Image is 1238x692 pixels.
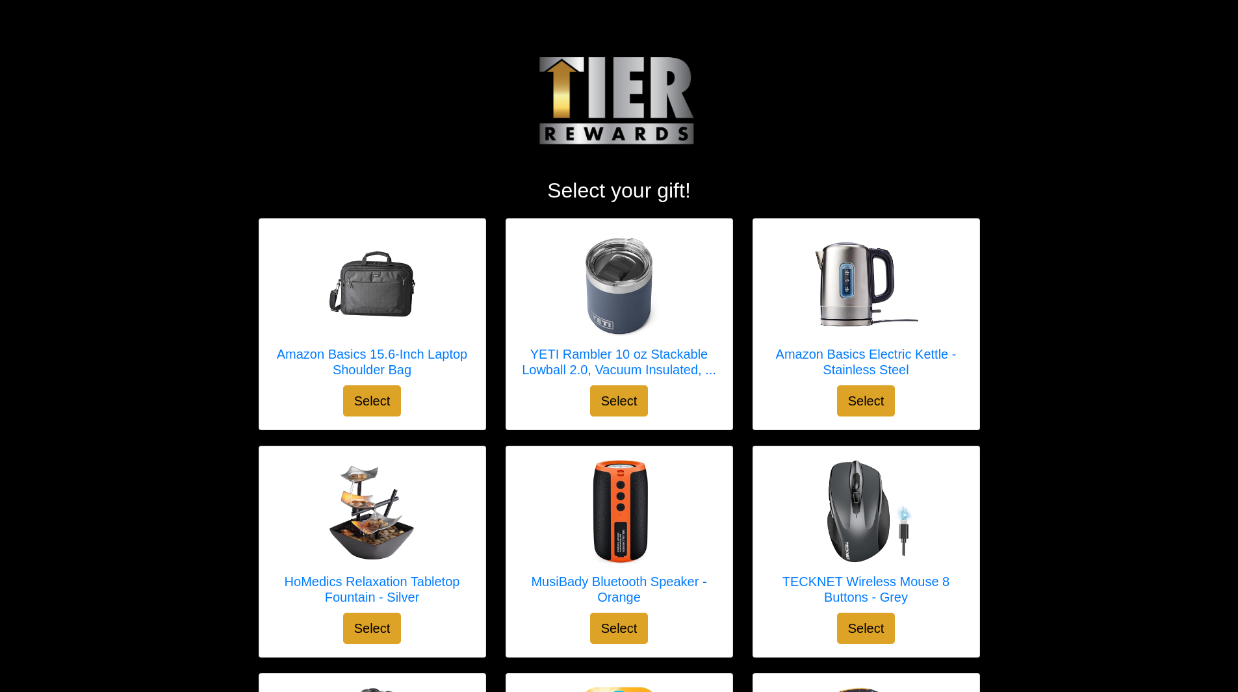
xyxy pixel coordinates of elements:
[526,32,712,162] img: Logo
[519,346,719,378] h5: YETI Rambler 10 oz Stackable Lowball 2.0, Vacuum Insulated, ...
[272,574,472,605] h5: HoMedics Relaxation Tabletop Fountain - Silver
[590,385,649,416] button: Select
[766,346,966,378] h5: Amazon Basics Electric Kettle - Stainless Steel
[590,613,649,644] button: Select
[567,232,671,336] img: YETI Rambler 10 oz Stackable Lowball 2.0, Vacuum Insulated, Stainless Steel with MagSlider Lid, Navy
[343,613,402,644] button: Select
[320,459,424,563] img: HoMedics Relaxation Tabletop Fountain - Silver
[814,459,918,563] img: TECKNET Wireless Mouse 8 Buttons - Grey
[766,232,966,385] a: Amazon Basics Electric Kettle - Stainless Steel Amazon Basics Electric Kettle - Stainless Steel
[837,613,896,644] button: Select
[259,178,980,203] h2: Select your gift!
[272,346,472,378] h5: Amazon Basics 15.6-Inch Laptop Shoulder Bag
[519,459,719,613] a: MusiBady Bluetooth Speaker - Orange MusiBady Bluetooth Speaker - Orange
[766,574,966,605] h5: TECKNET Wireless Mouse 8 Buttons - Grey
[519,574,719,605] h5: MusiBady Bluetooth Speaker - Orange
[272,459,472,613] a: HoMedics Relaxation Tabletop Fountain - Silver HoMedics Relaxation Tabletop Fountain - Silver
[837,385,896,416] button: Select
[272,232,472,385] a: Amazon Basics 15.6-Inch Laptop Shoulder Bag Amazon Basics 15.6-Inch Laptop Shoulder Bag
[343,385,402,416] button: Select
[766,459,966,613] a: TECKNET Wireless Mouse 8 Buttons - Grey TECKNET Wireless Mouse 8 Buttons - Grey
[519,232,719,385] a: YETI Rambler 10 oz Stackable Lowball 2.0, Vacuum Insulated, Stainless Steel with MagSlider Lid, N...
[320,232,424,336] img: Amazon Basics 15.6-Inch Laptop Shoulder Bag
[814,241,918,327] img: Amazon Basics Electric Kettle - Stainless Steel
[567,459,671,563] img: MusiBady Bluetooth Speaker - Orange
